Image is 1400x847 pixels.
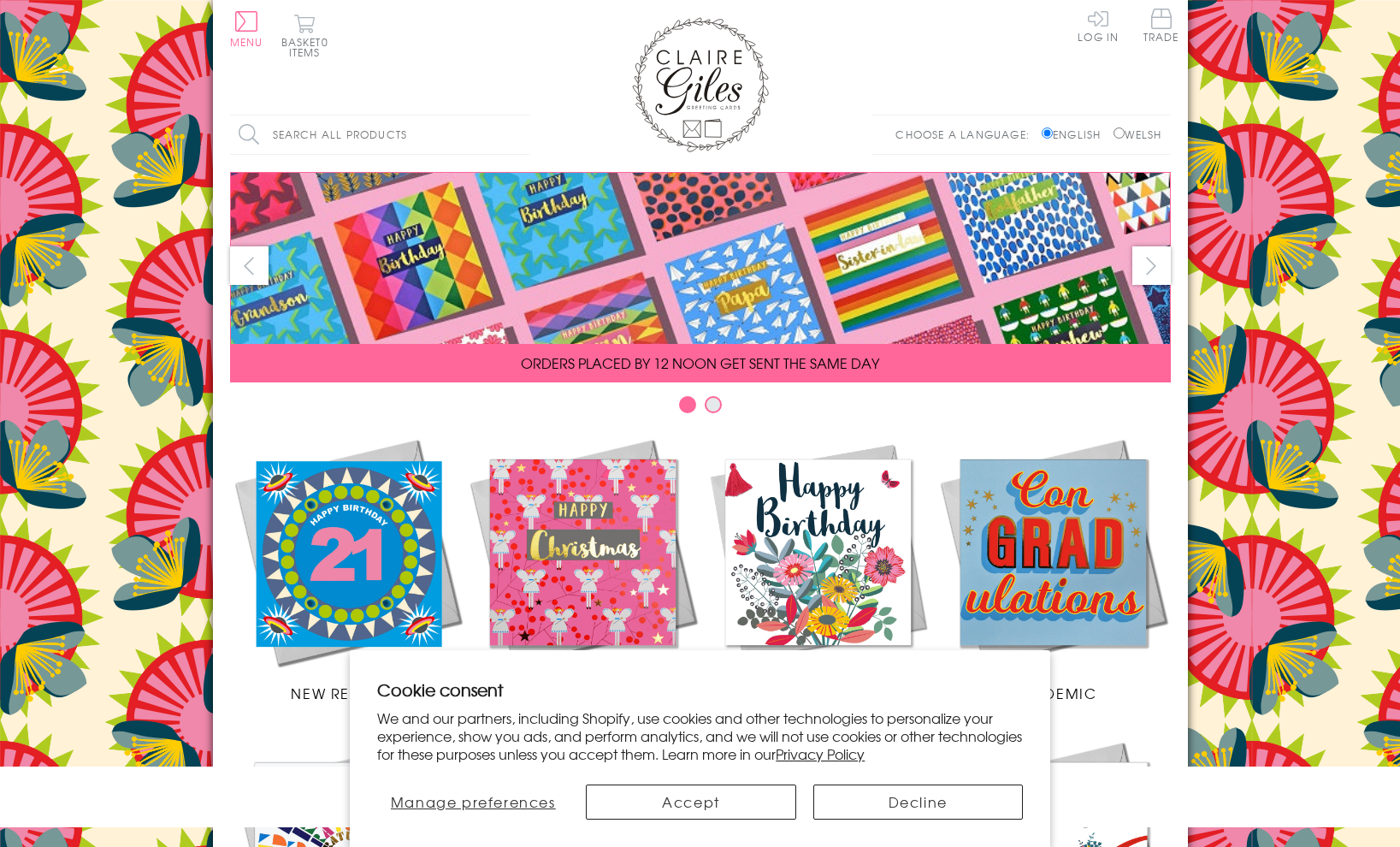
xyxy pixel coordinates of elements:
[377,678,1023,702] h2: Cookie consent
[1078,9,1119,42] a: Log In
[813,785,1023,820] button: Decline
[705,396,722,413] button: Carousel Page 2
[391,791,556,812] span: Manage preferences
[377,709,1023,762] p: We and our partners, including Shopify, use cookies and other technologies to personalize your ex...
[281,14,328,57] button: Basket0 items
[230,34,263,50] span: Menu
[291,683,403,703] span: New Releases
[230,435,465,703] a: New Releases
[230,246,269,285] button: prev
[586,785,795,820] button: Accept
[1143,9,1179,45] a: Trade
[230,11,263,47] button: Menu
[1114,127,1125,139] input: Welsh
[1042,127,1109,142] label: English
[521,352,879,373] span: ORDERS PLACED BY 12 NOON GET SENT THE SAME DAY
[1009,683,1097,703] span: Academic
[1143,9,1179,42] span: Trade
[895,127,1038,142] p: Choose a language:
[289,34,328,60] span: 0 items
[512,115,529,154] input: Search
[776,743,865,764] a: Privacy Policy
[632,17,769,152] img: Claire Giles Greetings Cards
[679,396,696,413] button: Carousel Page 1 (Current Slide)
[1132,246,1171,285] button: next
[377,785,569,820] button: Manage preferences
[1042,127,1053,139] input: English
[230,395,1171,422] div: Carousel Pagination
[700,435,936,703] a: Birthdays
[1114,127,1162,142] label: Welsh
[936,435,1171,703] a: Academic
[230,115,529,154] input: Search all products
[465,435,700,703] a: Christmas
